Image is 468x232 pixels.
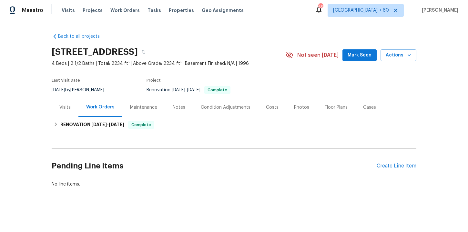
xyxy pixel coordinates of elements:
[52,33,114,40] a: Back to all projects
[60,121,124,129] h6: RENOVATION
[172,88,185,92] span: [DATE]
[419,7,458,14] span: [PERSON_NAME]
[109,122,124,127] span: [DATE]
[325,104,348,111] div: Floor Plans
[129,122,154,128] span: Complete
[386,51,411,59] span: Actions
[62,7,75,14] span: Visits
[52,181,416,187] div: No line items.
[173,104,185,111] div: Notes
[266,104,279,111] div: Costs
[377,163,416,169] div: Create Line Item
[52,88,65,92] span: [DATE]
[52,60,286,67] span: 4 Beds | 2 1/2 Baths | Total: 2234 ft² | Above Grade: 2234 ft² | Basement Finished: N/A | 1996
[22,7,43,14] span: Maestro
[381,49,416,61] button: Actions
[59,104,71,111] div: Visits
[91,122,124,127] span: -
[318,4,323,10] div: 658
[363,104,376,111] div: Cases
[130,104,157,111] div: Maintenance
[52,117,416,133] div: RENOVATION [DATE]-[DATE]Complete
[52,49,138,55] h2: [STREET_ADDRESS]
[148,8,161,13] span: Tasks
[91,122,107,127] span: [DATE]
[86,104,115,110] div: Work Orders
[202,7,244,14] span: Geo Assignments
[342,49,377,61] button: Mark Seen
[138,46,149,58] button: Copy Address
[52,151,377,181] h2: Pending Line Items
[333,7,389,14] span: [GEOGRAPHIC_DATA] + 60
[201,104,250,111] div: Condition Adjustments
[169,7,194,14] span: Properties
[147,88,230,92] span: Renovation
[294,104,309,111] div: Photos
[172,88,200,92] span: -
[52,86,112,94] div: by [PERSON_NAME]
[348,51,371,59] span: Mark Seen
[83,7,103,14] span: Projects
[147,78,161,82] span: Project
[297,52,339,58] span: Not seen [DATE]
[110,7,140,14] span: Work Orders
[187,88,200,92] span: [DATE]
[52,78,80,82] span: Last Visit Date
[205,88,230,92] span: Complete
